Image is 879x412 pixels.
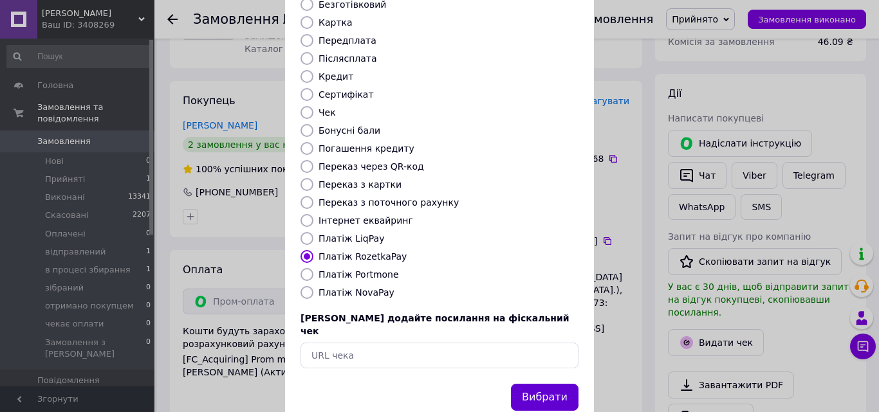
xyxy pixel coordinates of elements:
[319,71,353,82] label: Кредит
[319,107,336,118] label: Чек
[301,313,569,336] span: [PERSON_NAME] додайте посилання на фіскальний чек
[319,215,413,226] label: Інтернет еквайринг
[301,343,578,368] input: URL чека
[319,35,376,46] label: Передплата
[319,251,407,262] label: Платіж RozetkaPay
[319,233,384,244] label: Платіж LiqPay
[319,269,399,280] label: Платіж Portmone
[319,179,402,190] label: Переказ з картки
[319,89,374,100] label: Сертифікат
[319,197,459,208] label: Переказ з поточного рахунку
[319,17,353,28] label: Картка
[511,384,578,411] button: Вибрати
[319,287,394,298] label: Платіж NovaPay
[319,125,380,136] label: Бонусні бали
[319,53,377,64] label: Післясплата
[319,143,414,154] label: Погашення кредиту
[319,161,424,172] label: Переказ через QR-код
